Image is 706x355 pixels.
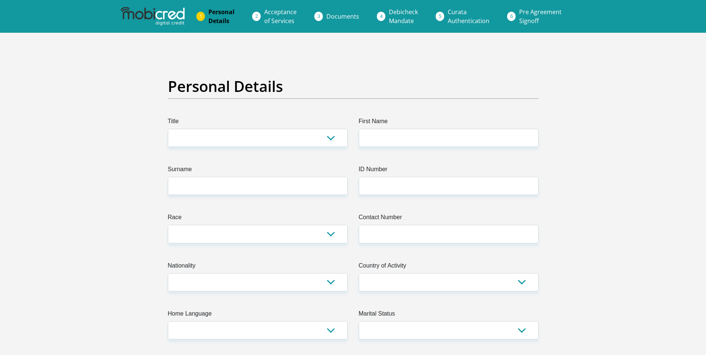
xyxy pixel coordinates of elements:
a: Documents [320,9,365,24]
a: CurataAuthentication [442,4,495,28]
label: Country of Activity [359,261,539,273]
label: Surname [168,165,348,177]
label: First Name [359,117,539,129]
span: Acceptance of Services [264,8,297,25]
img: mobicred logo [121,7,185,26]
label: Marital Status [359,309,539,321]
a: DebicheckMandate [383,4,424,28]
input: Surname [168,177,348,195]
label: Contact Number [359,213,539,225]
span: Curata Authentication [448,8,489,25]
label: Race [168,213,348,225]
label: Home Language [168,309,348,321]
span: Personal Details [208,8,234,25]
span: Documents [326,12,359,20]
input: Contact Number [359,225,539,243]
label: Title [168,117,348,129]
a: Pre AgreementSignoff [513,4,568,28]
label: Nationality [168,261,348,273]
span: Debicheck Mandate [389,8,418,25]
input: First Name [359,129,539,147]
input: ID Number [359,177,539,195]
a: PersonalDetails [202,4,240,28]
h2: Personal Details [168,77,539,95]
span: Pre Agreement Signoff [519,8,562,25]
label: ID Number [359,165,539,177]
a: Acceptanceof Services [258,4,303,28]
